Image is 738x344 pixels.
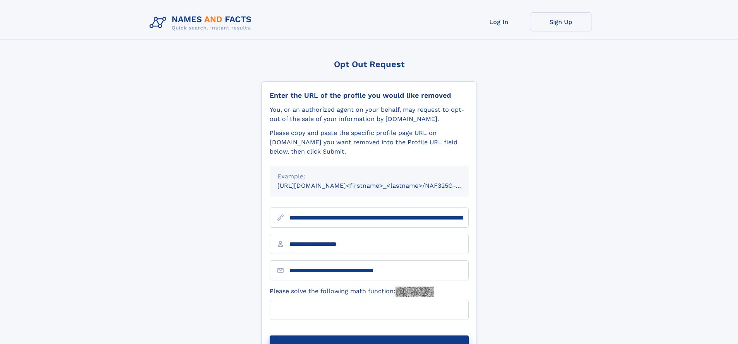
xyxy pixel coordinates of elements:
[270,91,469,100] div: Enter the URL of the profile you would like removed
[261,59,477,69] div: Opt Out Request
[270,105,469,124] div: You, or an authorized agent on your behalf, may request to opt-out of the sale of your informatio...
[277,182,483,189] small: [URL][DOMAIN_NAME]<firstname>_<lastname>/NAF325G-xxxxxxxx
[468,12,530,31] a: Log In
[270,128,469,156] div: Please copy and paste the specific profile page URL on [DOMAIN_NAME] you want removed into the Pr...
[277,172,461,181] div: Example:
[270,287,434,297] label: Please solve the following math function:
[146,12,258,33] img: Logo Names and Facts
[530,12,592,31] a: Sign Up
